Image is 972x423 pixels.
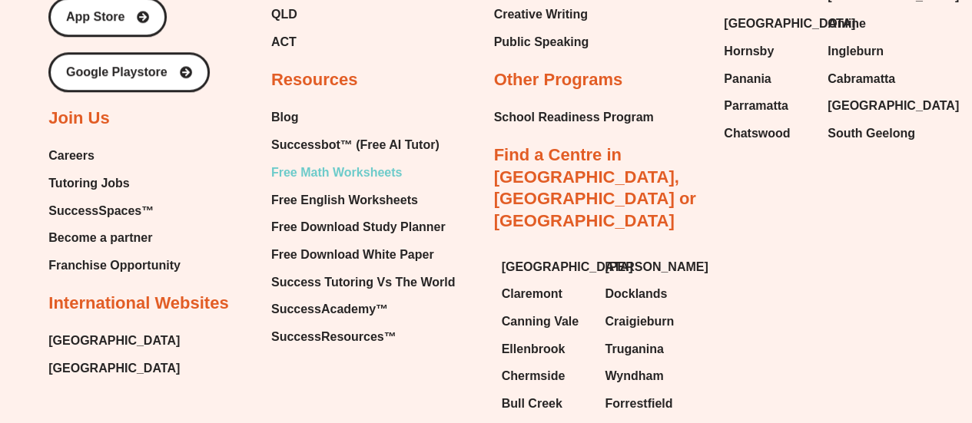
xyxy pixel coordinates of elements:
[271,216,455,239] a: Free Download Study Planner
[502,310,579,333] span: Canning Vale
[502,338,590,361] a: Ellenbrook
[502,256,590,279] a: [GEOGRAPHIC_DATA]
[605,283,667,306] span: Docklands
[271,31,403,54] a: ACT
[605,283,693,306] a: Docklands
[271,3,297,26] span: QLD
[828,94,959,117] span: [GEOGRAPHIC_DATA]
[605,338,663,361] span: Truganina
[828,122,916,145] a: South Geelong
[605,256,693,279] a: [PERSON_NAME]
[605,365,693,388] a: Wyndham
[271,106,299,129] span: Blog
[48,292,228,315] h2: International Websites
[605,392,672,415] span: Forrestfield
[271,243,455,266] a: Free Download White Paper
[48,172,181,195] a: Tutoring Jobs
[724,94,788,117] span: Parramatta
[724,68,771,91] span: Panania
[271,69,358,91] h2: Resources
[494,145,696,230] a: Find a Centre in [GEOGRAPHIC_DATA], [GEOGRAPHIC_DATA] or [GEOGRAPHIC_DATA]
[605,310,674,333] span: Craigieburn
[716,250,972,423] iframe: Chat Widget
[716,250,972,423] div: Chatwidget
[271,326,455,349] a: SuccessResources™
[502,338,566,361] span: Ellenbrook
[502,392,562,415] span: Bull Creek
[502,256,633,279] span: [GEOGRAPHIC_DATA]
[271,189,455,212] a: Free English Worksheets
[48,144,181,167] a: Careers
[271,298,388,321] span: SuccessAcademy™
[494,69,623,91] h2: Other Programs
[724,94,812,117] a: Parramatta
[502,310,590,333] a: Canning Vale
[48,144,95,167] span: Careers
[605,338,693,361] a: Truganina
[605,392,693,415] a: Forrestfield
[48,226,152,250] span: Become a partner
[724,40,812,63] a: Hornsby
[605,365,663,388] span: Wyndham
[271,134,440,157] span: Successbot™ (Free AI Tutor)
[828,122,915,145] span: South Geelong
[48,226,181,250] a: Become a partner
[828,12,916,35] a: Online
[828,12,866,35] span: Online
[494,106,654,129] a: School Readiness Program
[724,12,812,35] a: [GEOGRAPHIC_DATA]
[271,326,396,349] span: SuccessResources™
[48,254,181,277] a: Franchise Opportunity
[502,365,590,388] a: Chermside
[724,122,790,145] span: Chatswood
[828,68,916,91] a: Cabramatta
[502,283,590,306] a: Claremont
[271,161,455,184] a: Free Math Worksheets
[724,12,855,35] span: [GEOGRAPHIC_DATA]
[66,11,124,23] span: App Store
[828,40,916,63] a: Ingleburn
[494,3,588,26] span: Creative Writing
[271,298,455,321] a: SuccessAcademy™
[48,52,210,92] a: Google Playstore
[494,3,589,26] a: Creative Writing
[271,31,297,54] span: ACT
[271,216,446,239] span: Free Download Study Planner
[724,40,774,63] span: Hornsby
[271,3,403,26] a: QLD
[502,365,566,388] span: Chermside
[271,243,434,266] span: Free Download White Paper
[48,329,180,352] a: [GEOGRAPHIC_DATA]
[605,310,693,333] a: Craigieburn
[271,106,455,129] a: Blog
[271,189,418,212] span: Free English Worksheets
[494,31,589,54] a: Public Speaking
[271,271,455,294] a: Success Tutoring Vs The World
[828,40,884,63] span: Ingleburn
[48,107,109,130] h2: Join Us
[48,200,154,223] span: SuccessSpaces™
[502,392,590,415] a: Bull Creek
[605,256,708,279] span: [PERSON_NAME]
[271,134,455,157] a: Successbot™ (Free AI Tutor)
[66,66,168,78] span: Google Playstore
[724,68,812,91] a: Panania
[502,283,562,306] span: Claremont
[48,172,129,195] span: Tutoring Jobs
[48,200,181,223] a: SuccessSpaces™
[48,357,180,380] a: [GEOGRAPHIC_DATA]
[724,122,812,145] a: Chatswood
[828,68,895,91] span: Cabramatta
[828,94,916,117] a: [GEOGRAPHIC_DATA]
[271,161,402,184] span: Free Math Worksheets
